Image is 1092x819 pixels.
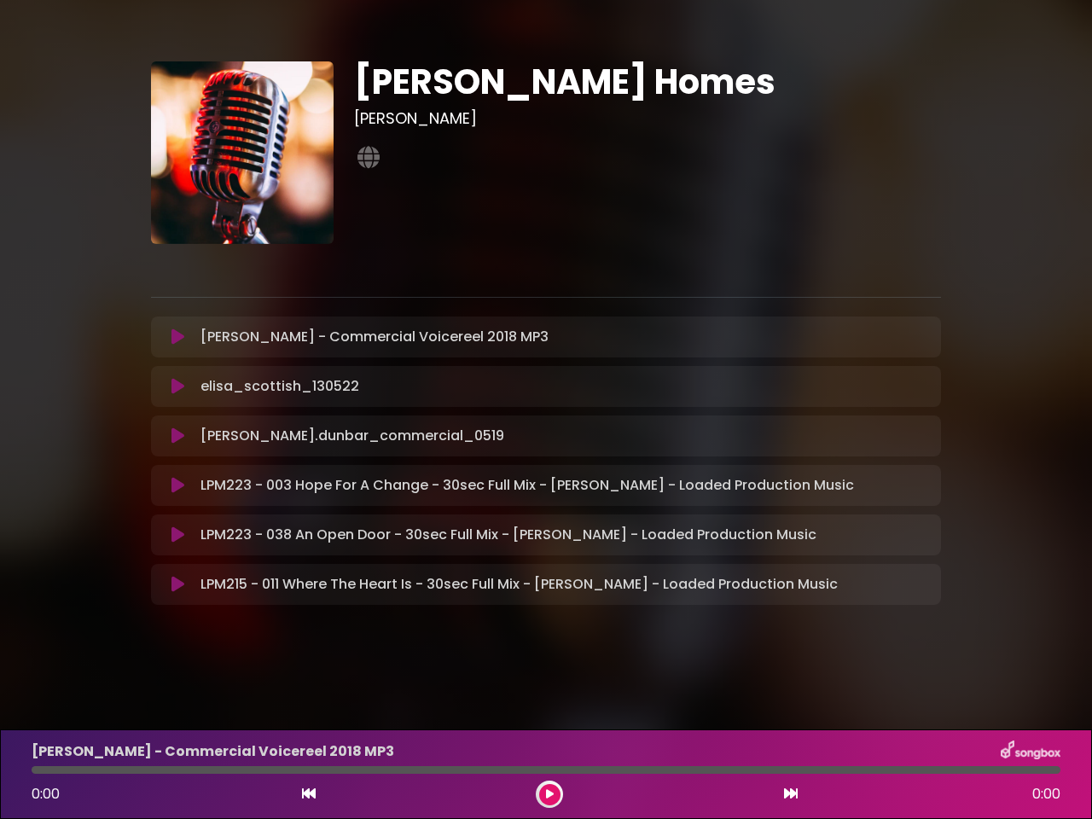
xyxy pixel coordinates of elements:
[354,109,942,128] h3: [PERSON_NAME]
[200,426,504,446] p: [PERSON_NAME].dunbar_commercial_0519
[200,475,854,496] p: LPM223 - 003 Hope For A Change - 30sec Full Mix - [PERSON_NAME] - Loaded Production Music
[200,525,816,545] p: LPM223 - 038 An Open Door - 30sec Full Mix - [PERSON_NAME] - Loaded Production Music
[354,61,942,102] h1: [PERSON_NAME] Homes
[200,376,359,397] p: elisa_scottish_130522
[151,61,334,244] img: aM3QKArqTueG8dwo5ilj
[200,574,838,595] p: LPM215 - 011 Where The Heart Is - 30sec Full Mix - [PERSON_NAME] - Loaded Production Music
[200,327,549,347] p: [PERSON_NAME] - Commercial Voicereel 2018 MP3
